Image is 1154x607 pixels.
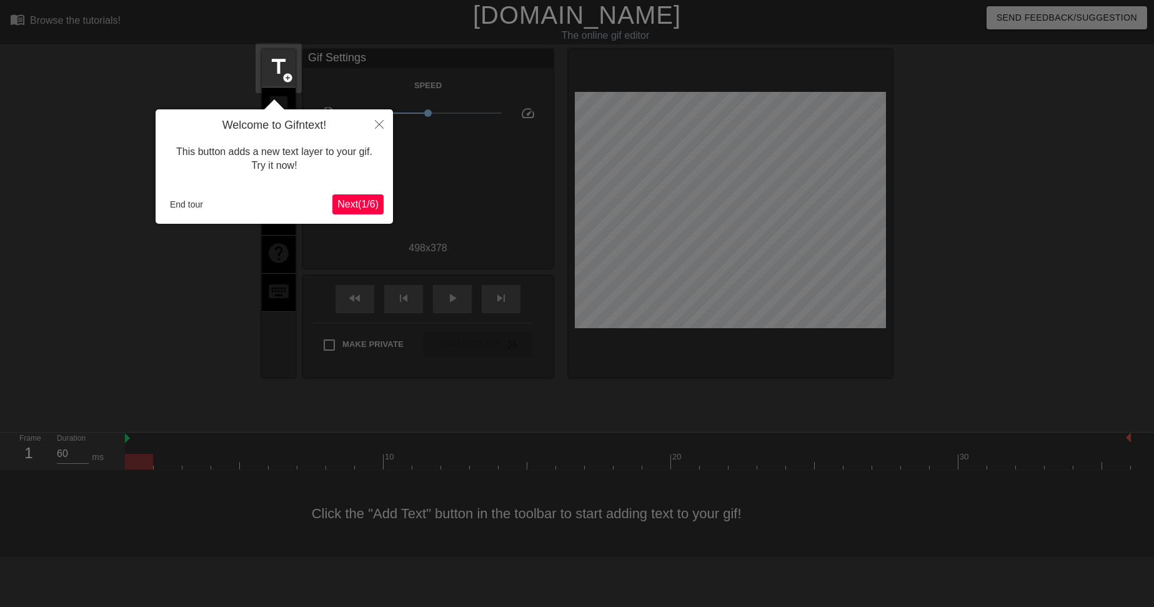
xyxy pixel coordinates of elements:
[332,194,384,214] button: Next
[337,199,379,209] span: Next ( 1 / 6 )
[165,133,384,186] div: This button adds a new text layer to your gif. Try it now!
[165,119,384,133] h4: Welcome to Gifntext!
[366,109,393,138] button: Close
[165,195,208,214] button: End tour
